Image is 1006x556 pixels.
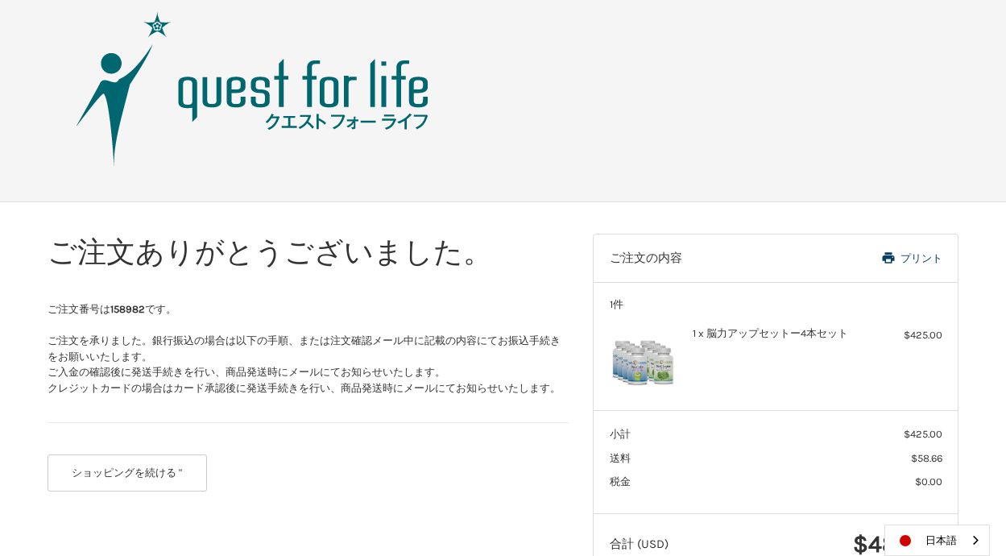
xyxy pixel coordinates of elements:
[52,9,454,170] img: クエスト・グループ
[693,327,855,340] h4: 1 x 脳力アップセットー4本セット
[48,234,569,270] h1: ご注文ありがとうございました。
[884,525,990,556] div: Language
[610,452,631,464] span: 送料
[885,525,989,555] a: 日本語
[610,475,631,488] span: 税金
[110,303,145,315] strong: 158982
[610,251,790,267] h3: ご注文の内容
[904,428,942,440] span: $425.00
[915,475,942,488] span: $0.00
[48,303,176,315] span: ご注文番号は です。
[610,537,669,551] span: 合計 (USD)
[48,334,561,394] span: ご注文を承りました。銀行振込の場合は以下の手順、または注文確認メール中に記載の内容にてお振込手続きをお願いいたします。 ご入金の確認後に発送手続きを行い、商品発送時にメールにてお知らせいたします...
[790,251,942,267] a: プリント
[610,428,631,440] span: 小計
[48,454,207,492] button: ショッピングを続ける "
[884,525,990,556] aside: Language selected: 日本語
[911,452,942,464] span: $58.66
[610,298,942,311] h3: 1件
[859,327,942,343] div: $425.00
